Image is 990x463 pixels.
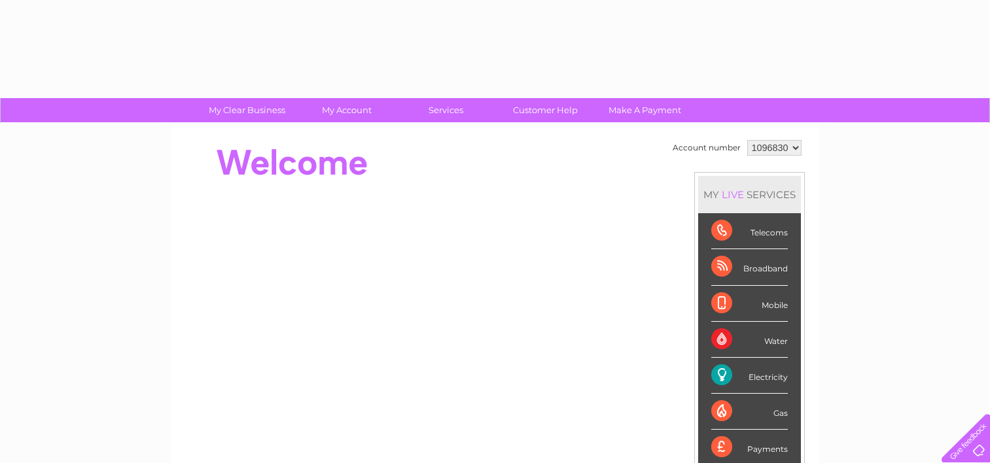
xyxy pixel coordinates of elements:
div: MY SERVICES [698,176,801,213]
div: Electricity [711,358,788,394]
div: Telecoms [711,213,788,249]
a: My Account [292,98,400,122]
a: My Clear Business [193,98,301,122]
a: Services [392,98,500,122]
div: Water [711,322,788,358]
a: Customer Help [491,98,599,122]
div: Gas [711,394,788,430]
a: Make A Payment [591,98,699,122]
div: LIVE [719,188,747,201]
div: Broadband [711,249,788,285]
div: Mobile [711,286,788,322]
td: Account number [669,137,744,159]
